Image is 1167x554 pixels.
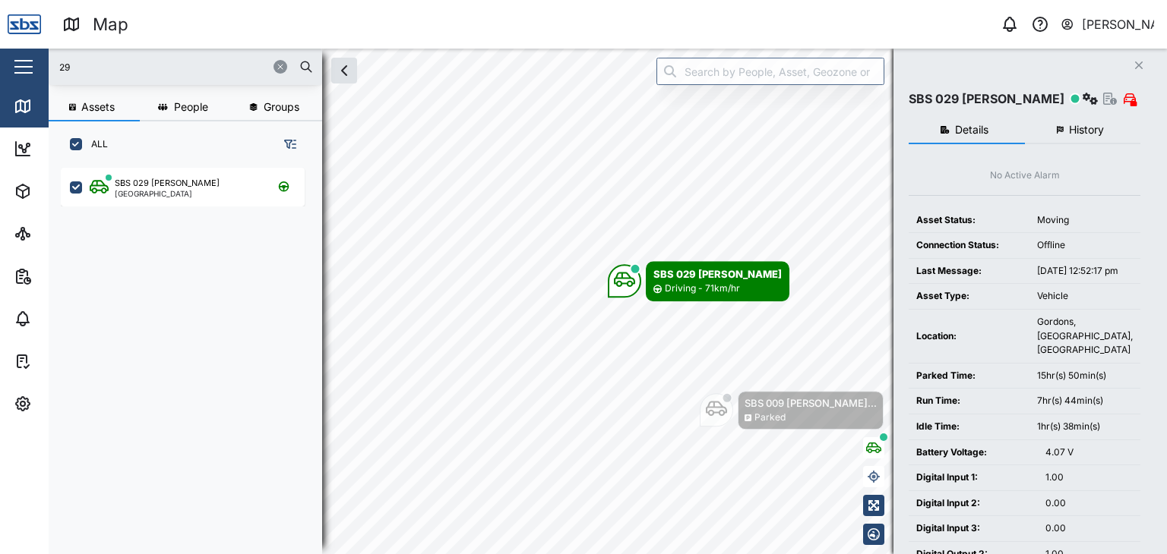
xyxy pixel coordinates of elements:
div: 1hr(s) 38min(s) [1037,420,1133,434]
span: People [174,102,208,112]
div: Map [40,98,74,115]
div: Settings [40,395,93,412]
div: Location: [916,329,1022,344]
div: Offline [1037,238,1133,253]
div: Map marker [608,261,789,301]
div: Asset Status: [916,213,1022,228]
div: SBS 029 [PERSON_NAME] [909,90,1064,109]
div: Last Message: [916,264,1022,279]
span: Assets [81,102,115,112]
div: Digital Input 1: [916,471,1030,485]
div: SBS 029 [PERSON_NAME] [115,177,220,190]
input: Search assets or drivers [58,55,313,78]
div: Assets [40,183,87,200]
div: Tasks [40,353,81,370]
button: [PERSON_NAME] [1060,14,1155,35]
div: Reports [40,268,91,285]
div: grid [61,162,321,542]
div: 0.00 [1045,521,1133,536]
div: No Active Alarm [990,168,1060,183]
div: Digital Input 2: [916,496,1030,511]
div: 7hr(s) 44min(s) [1037,394,1133,408]
div: Dashboard [40,140,108,157]
div: Asset Type: [916,289,1022,304]
input: Search by People, Asset, Geozone or Place [656,58,884,85]
img: Main Logo [8,8,41,41]
div: Gordons, [GEOGRAPHIC_DATA], [GEOGRAPHIC_DATA] [1037,315,1133,357]
div: Parked [754,411,786,425]
span: Details [955,124,988,135]
div: Driving - 71km/hr [665,282,740,296]
div: 0.00 [1045,496,1133,511]
div: Moving [1037,213,1133,228]
div: Connection Status: [916,238,1022,253]
div: Digital Input 3: [916,521,1030,536]
div: Map marker [700,391,884,430]
div: 4.07 V [1045,445,1133,460]
div: SBS 029 [PERSON_NAME] [653,266,782,282]
div: Battery Voltage: [916,445,1030,460]
span: History [1069,124,1104,135]
div: [DATE] 12:52:17 pm [1037,264,1133,279]
div: SBS 009 [PERSON_NAME]... [745,395,877,411]
div: [GEOGRAPHIC_DATA] [115,190,220,197]
div: Vehicle [1037,289,1133,304]
div: 1.00 [1045,471,1133,485]
div: Sites [40,225,76,242]
span: Groups [264,102,299,112]
div: 15hr(s) 50min(s) [1037,369,1133,383]
div: Idle Time: [916,420,1022,434]
div: Run Time: [916,394,1022,408]
label: ALL [82,138,108,150]
div: Map [93,11,128,38]
div: Parked Time: [916,369,1022,383]
canvas: Map [49,49,1167,554]
div: [PERSON_NAME] [1082,15,1155,34]
div: Alarms [40,310,87,327]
